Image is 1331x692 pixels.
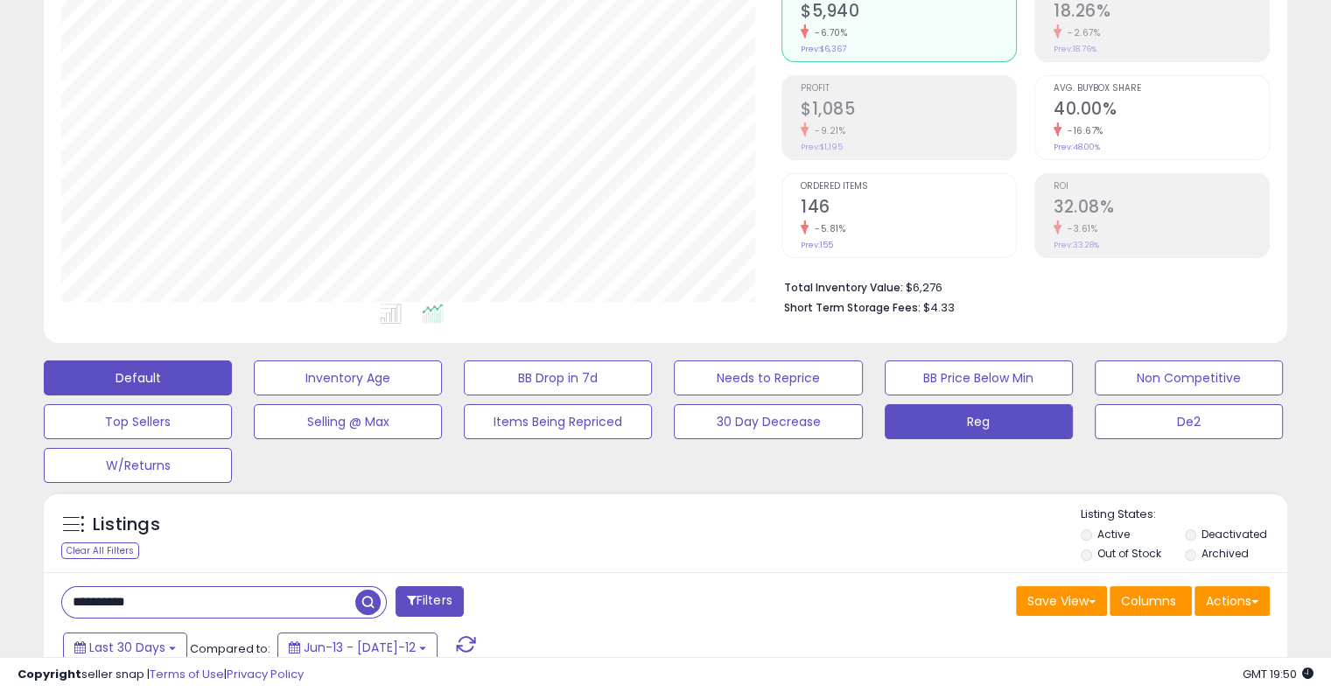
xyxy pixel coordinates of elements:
small: -9.21% [809,124,845,137]
a: Privacy Policy [227,666,304,682]
small: Prev: 155 [801,240,833,250]
p: Listing States: [1081,507,1287,523]
small: -5.81% [809,222,845,235]
span: Ordered Items [801,182,1016,192]
button: Jun-13 - [DATE]-12 [277,633,438,662]
li: $6,276 [784,276,1257,297]
span: Profit [801,84,1016,94]
button: Selling @ Max [254,404,442,439]
button: Actions [1194,586,1270,616]
span: ROI [1054,182,1269,192]
small: -16.67% [1061,124,1103,137]
a: Terms of Use [150,666,224,682]
button: Needs to Reprice [674,360,862,395]
button: Columns [1110,586,1192,616]
small: -6.70% [809,26,847,39]
span: $4.33 [923,299,955,316]
small: -2.67% [1061,26,1100,39]
button: 30 Day Decrease [674,404,862,439]
label: Archived [1201,546,1248,561]
small: Prev: $6,367 [801,44,846,54]
span: Jun-13 - [DATE]-12 [304,639,416,656]
div: Clear All Filters [61,542,139,559]
button: Save View [1016,586,1107,616]
b: Total Inventory Value: [784,280,903,295]
h2: 40.00% [1054,99,1269,122]
label: Deactivated [1201,527,1266,542]
small: Prev: 33.28% [1054,240,1099,250]
b: Short Term Storage Fees: [784,300,921,315]
button: Inventory Age [254,360,442,395]
span: Columns [1121,592,1176,610]
small: Prev: 18.76% [1054,44,1096,54]
button: Filters [396,586,464,617]
h2: 146 [801,197,1016,220]
small: Prev: $1,195 [801,142,843,152]
span: Avg. Buybox Share [1054,84,1269,94]
button: Default [44,360,232,395]
button: BB Price Below Min [885,360,1073,395]
h2: $5,940 [801,1,1016,24]
button: Items Being Repriced [464,404,652,439]
button: Reg [885,404,1073,439]
h2: $1,085 [801,99,1016,122]
button: Top Sellers [44,404,232,439]
button: De2 [1095,404,1283,439]
span: 2025-08-13 19:50 GMT [1243,666,1313,682]
strong: Copyright [18,666,81,682]
label: Out of Stock [1097,546,1161,561]
h2: 18.26% [1054,1,1269,24]
button: BB Drop in 7d [464,360,652,395]
button: Last 30 Days [63,633,187,662]
button: Non Competitive [1095,360,1283,395]
h5: Listings [93,513,160,537]
small: Prev: 48.00% [1054,142,1100,152]
div: seller snap | | [18,667,304,683]
span: Compared to: [190,640,270,657]
small: -3.61% [1061,222,1097,235]
button: W/Returns [44,448,232,483]
label: Active [1097,527,1130,542]
span: Last 30 Days [89,639,165,656]
h2: 32.08% [1054,197,1269,220]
